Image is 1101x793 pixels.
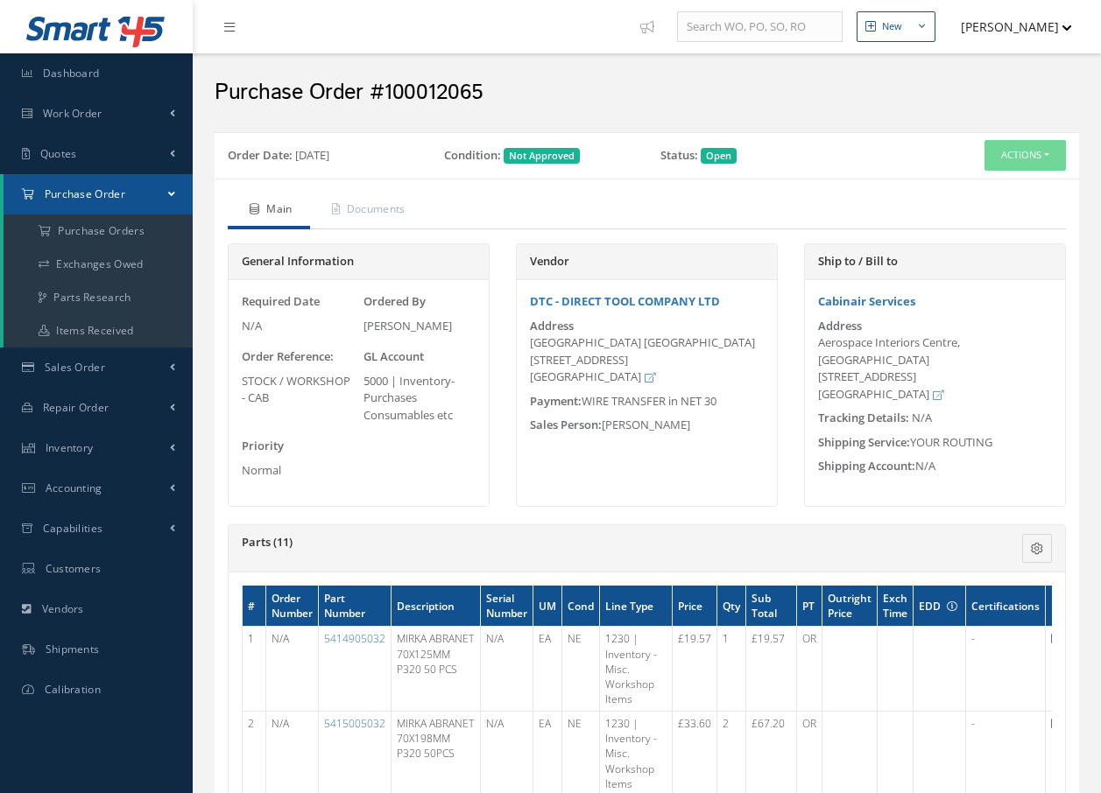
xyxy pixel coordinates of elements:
a: Purchase Order [4,174,193,214]
td: 1230 | Inventory - Misc. Workshop Items [600,627,673,712]
span: Quotes [40,146,77,161]
a: DTC - DIRECT TOOL COMPANY LTD [530,293,720,309]
td: £19.57 [673,627,717,712]
a: Purchase Orders [4,214,193,248]
a: 5414905032 [324,631,385,646]
th: Certifications [966,586,1046,627]
th: PT [797,586,822,627]
span: Repair Order [43,400,109,415]
div: Normal [242,462,355,480]
span: Vendors [42,601,84,616]
td: £19.57 [746,627,797,712]
label: Status: [660,147,698,165]
td: OR [797,627,822,712]
td: EA [533,627,562,712]
div: WIRE TRANSFER in NET 30 [517,393,777,411]
label: Address [530,319,574,333]
span: Inventory [46,440,94,455]
a: Items Received [4,314,193,347]
div: Aerospace Interiors Centre, [GEOGRAPHIC_DATA] [STREET_ADDRESS] [GEOGRAPHIC_DATA] [818,334,1052,403]
label: Condition: [444,147,501,165]
span: Shipments [46,642,100,656]
th: Outright Price [822,586,878,627]
th: UM [533,586,562,627]
h5: Vendor [530,255,764,269]
div: 5000 | Inventory- Purchases Consumables etc [363,373,476,425]
a: Exchanges Owed [4,248,193,281]
td: 1 [243,627,266,712]
span: Customers [46,561,102,576]
label: GL Account [363,348,424,366]
h5: General Information [242,255,476,269]
th: Qty [717,586,746,627]
button: [PERSON_NAME] [944,10,1072,44]
span: Shipping Service: [818,434,910,450]
th: Serial Number [481,586,533,627]
span: Calibration [45,682,101,697]
button: New [857,11,935,42]
span: Accounting [46,481,102,495]
td: 1 [717,627,746,712]
input: Search WO, PO, SO, RO [677,11,843,43]
h2: Purchase Order #100012065 [215,80,1079,106]
td: - [966,627,1046,712]
label: Order Date: [228,147,293,165]
td: N/A [481,627,533,712]
span: Dashboard [43,66,100,81]
span: Capabilities [43,521,103,536]
td: NE [562,627,600,712]
div: [PERSON_NAME] [517,417,777,434]
button: Actions [985,140,1066,171]
span: N/A [912,410,932,425]
div: YOUR ROUTING [805,434,1065,452]
a: Parts Research [4,281,193,314]
a: 5415005032 [324,716,385,731]
th: Part Number [319,586,392,627]
span: Sales Person: [530,417,602,432]
th: Line Type [600,586,673,627]
a: Documents [310,193,423,229]
span: Not Approved [504,148,580,164]
label: Ordered By [363,293,426,311]
a: Cabinair Services [818,293,915,309]
span: Purchase Order [45,186,125,201]
label: Address [818,319,862,333]
div: New [882,19,902,34]
label: Priority [242,438,284,455]
div: [PERSON_NAME] [363,318,476,335]
span: Payment: [530,393,582,409]
th: Price [673,586,717,627]
h5: Parts (11) [242,536,913,550]
th: Cond [562,586,600,627]
span: Tracking Details: [818,410,909,425]
th: Sub Total [746,586,797,627]
span: Shipping Account: [818,458,915,474]
th: Exch Time [878,586,914,627]
span: [DATE] [295,147,329,163]
h5: Ship to / Bill to [818,255,1052,269]
td: MIRKA ABRANET 70X125MM P320 50 PCS [392,627,481,712]
th: Description [392,586,481,627]
div: STOCK / WORKSHOP - CAB [242,373,355,407]
span: Work Order [43,106,102,121]
th: Order Number [266,586,319,627]
th: # [243,586,266,627]
th: Notes [1046,586,1087,627]
span: Open [701,148,737,164]
label: Order Reference: [242,348,334,366]
div: N/A [805,458,1065,475]
label: Required Date [242,293,320,311]
td: N/A [266,627,319,712]
div: [GEOGRAPHIC_DATA] [GEOGRAPHIC_DATA] [STREET_ADDRESS] [GEOGRAPHIC_DATA] [530,334,764,386]
span: Sales Order [45,360,105,375]
a: Main [228,193,310,229]
div: N/A [242,318,355,335]
th: EDD [914,586,966,627]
